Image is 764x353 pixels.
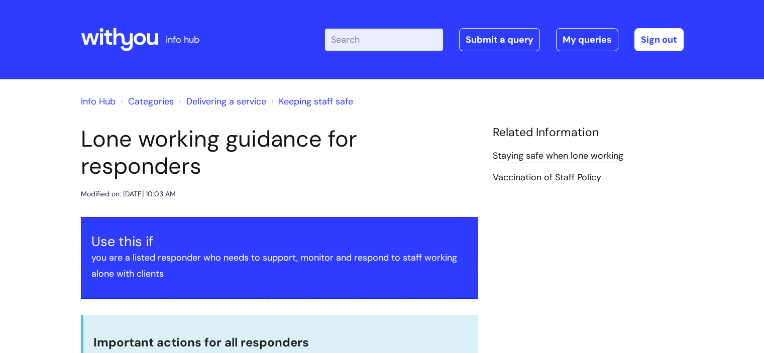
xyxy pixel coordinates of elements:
a: Categories [128,95,174,107]
h3: Use this if [91,233,467,250]
div: | - [325,28,684,51]
a: Info Hub [81,95,116,107]
a: My queries [556,28,618,51]
a: Submit a query [459,28,540,51]
p: info hub [166,32,199,48]
p: you are a listed responder who needs to support, monitor and respond to staff working alone with ... [91,250,467,282]
a: Staying safe when lone working [493,150,623,163]
span: Important actions for all responders [93,334,309,350]
li: Solution home [118,93,174,109]
h4: Related Information [493,126,684,140]
a: Vaccination of Staff Policy [493,171,601,184]
input: Search [325,29,443,51]
li: Delivering a service [176,93,266,109]
a: Delivering a service [186,95,266,107]
li: Keeping staff safe [269,93,353,109]
a: Keeping staff safe [279,95,353,107]
a: Sign out [634,28,684,51]
div: Modified on: [DATE] 10:03 AM [81,188,176,200]
h1: Lone working guidance for responders [81,126,478,180]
